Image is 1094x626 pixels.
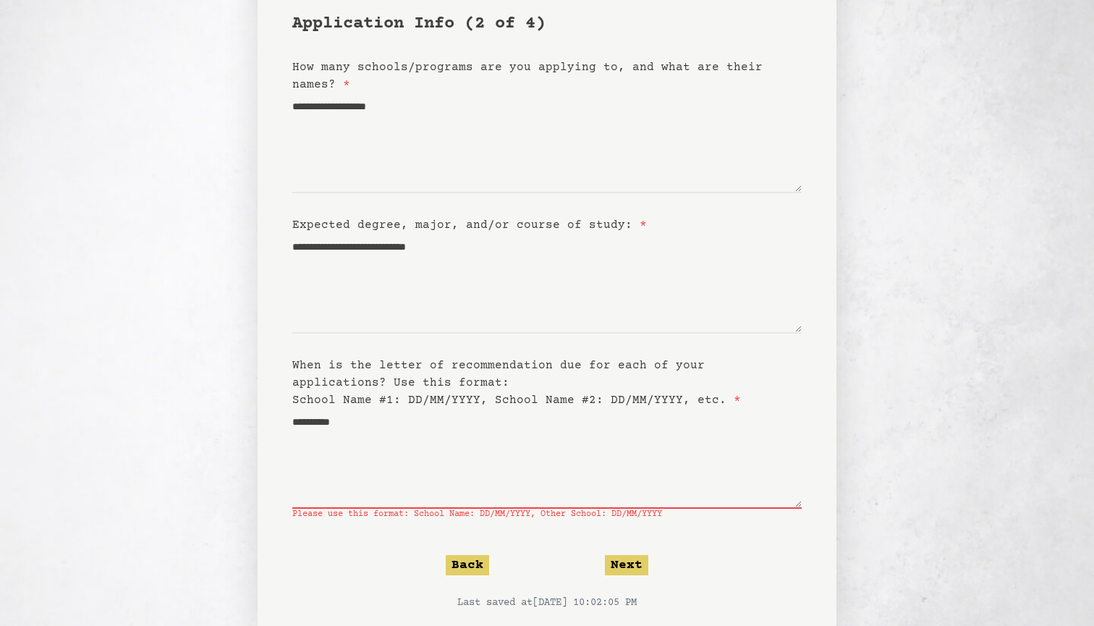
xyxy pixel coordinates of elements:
label: How many schools/programs are you applying to, and what are their names? [292,61,763,91]
label: Expected degree, major, and/or course of study: [292,219,647,232]
p: Last saved at [DATE] 10:02:05 PM [292,596,802,610]
label: When is the letter of recommendation due for each of your applications? Use this format: School N... [292,359,741,407]
span: Please use this format: School Name: DD/MM/YYYY, Other School: DD/MM/YYYY [292,509,802,520]
button: Next [605,555,648,575]
button: Back [446,555,489,575]
h1: Application Info (2 of 4) [292,12,802,35]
